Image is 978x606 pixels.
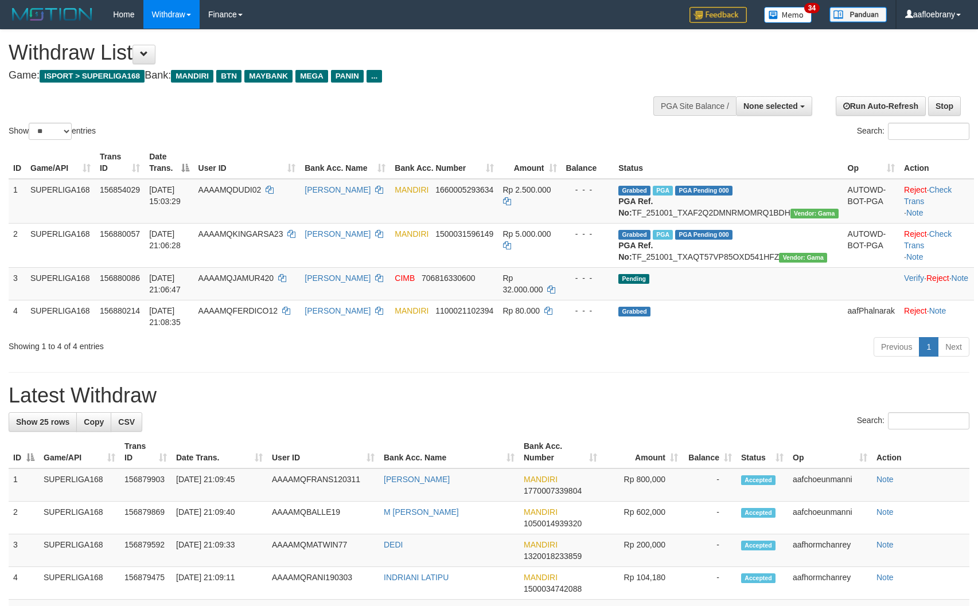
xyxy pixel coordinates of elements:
a: Copy [76,412,111,432]
span: Marked by aafchoeunmanni [653,230,673,240]
a: Note [929,306,946,315]
input: Search: [888,123,969,140]
td: Rp 200,000 [602,534,683,567]
span: 34 [804,3,820,13]
a: Stop [928,96,961,116]
span: MANDIRI [395,185,428,194]
span: Rp 5.000.000 [503,229,551,239]
span: Copy 1500031596149 to clipboard [435,229,493,239]
td: TF_251001_TXAQT57VP85OXD541HFZ [614,223,843,267]
td: SUPERLIGA168 [39,534,120,567]
a: Note [906,208,924,217]
span: MEGA [295,70,328,83]
td: AAAAMQBALLE19 [267,502,379,534]
div: - - - [566,228,610,240]
td: [DATE] 21:09:45 [172,468,267,502]
td: SUPERLIGA168 [26,300,95,333]
img: panduan.png [829,7,887,22]
span: AAAAMQFERDICO12 [198,306,278,315]
th: Amount: activate to sort column ascending [498,146,562,179]
a: [PERSON_NAME] [305,185,371,194]
th: ID [9,146,26,179]
span: [DATE] 21:06:28 [149,229,181,250]
th: Bank Acc. Name: activate to sort column ascending [300,146,390,179]
span: [DATE] 21:08:35 [149,306,181,327]
div: - - - [566,184,610,196]
a: Note [952,273,969,283]
td: [DATE] 21:09:11 [172,567,267,600]
td: 4 [9,300,26,333]
span: AAAAMQKINGARSA23 [198,229,283,239]
td: 3 [9,534,39,567]
a: [PERSON_NAME] [305,273,371,283]
a: INDRIANI LATIPU [384,573,449,582]
th: Bank Acc. Number: activate to sort column ascending [390,146,498,179]
h4: Game: Bank: [9,70,641,81]
span: Accepted [741,475,776,485]
div: - - - [566,305,610,316]
span: PANIN [331,70,364,83]
td: TF_251001_TXAF2Q2DMNRMOMRQ1BDH [614,179,843,224]
span: CSV [118,417,135,427]
span: Pending [618,274,649,284]
td: 2 [9,223,26,267]
select: Showentries [29,123,72,140]
a: Run Auto-Refresh [836,96,926,116]
a: [PERSON_NAME] [384,475,450,484]
div: PGA Site Balance / [653,96,736,116]
img: MOTION_logo.png [9,6,96,23]
td: - [683,534,737,567]
td: AUTOWD-BOT-PGA [843,179,900,224]
span: Accepted [741,541,776,550]
th: Amount: activate to sort column ascending [602,436,683,468]
td: 3 [9,267,26,300]
a: Verify [904,273,924,283]
td: aafhormchanrey [788,567,872,600]
input: Search: [888,412,969,429]
a: CSV [111,412,142,432]
th: ID: activate to sort column descending [9,436,39,468]
td: - [683,502,737,534]
a: Reject [904,229,927,239]
label: Search: [857,123,969,140]
span: Copy 1500034742088 to clipboard [524,584,582,593]
th: Bank Acc. Number: activate to sort column ascending [519,436,602,468]
span: ... [367,70,382,83]
td: · · [899,179,974,224]
img: Feedback.jpg [689,7,747,23]
th: Date Trans.: activate to sort column descending [145,146,193,179]
span: MANDIRI [524,540,558,549]
td: Rp 104,180 [602,567,683,600]
span: [DATE] 21:06:47 [149,273,181,294]
span: 156880214 [100,306,140,315]
a: [PERSON_NAME] [305,229,371,239]
th: User ID: activate to sort column ascending [194,146,301,179]
td: SUPERLIGA168 [39,468,120,502]
th: Status: activate to sort column ascending [737,436,788,468]
h1: Latest Withdraw [9,384,969,407]
span: MANDIRI [395,229,428,239]
th: Action [872,436,969,468]
a: Note [906,252,924,261]
span: Rp 32.000.000 [503,273,543,294]
th: Op: activate to sort column ascending [843,146,900,179]
td: [DATE] 21:09:40 [172,502,267,534]
td: 156879869 [120,502,172,534]
td: AAAAMQRANI190303 [267,567,379,600]
td: SUPERLIGA168 [26,223,95,267]
span: Grabbed [618,186,650,196]
span: None selected [743,101,798,111]
span: Vendor URL: https://trx31.1velocity.biz [790,209,839,218]
td: [DATE] 21:09:33 [172,534,267,567]
img: Button%20Memo.svg [764,7,812,23]
td: · · [899,267,974,300]
label: Show entries [9,123,96,140]
td: - [683,468,737,502]
span: Rp 2.500.000 [503,185,551,194]
th: Game/API: activate to sort column ascending [26,146,95,179]
span: Copy [84,417,104,427]
span: MANDIRI [524,573,558,582]
a: [PERSON_NAME] [305,306,371,315]
span: 156880057 [100,229,140,239]
th: Action [899,146,974,179]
